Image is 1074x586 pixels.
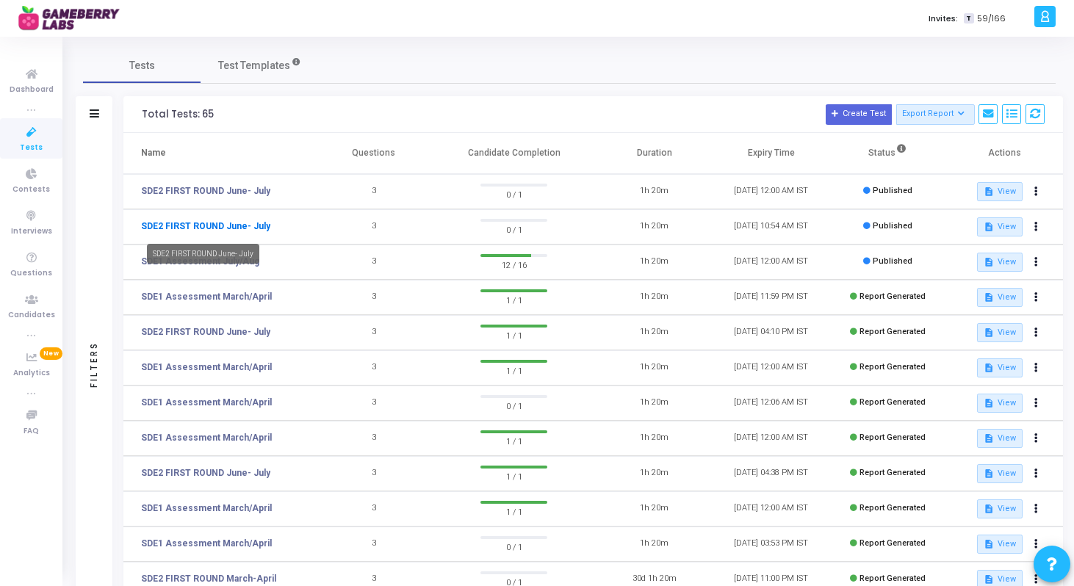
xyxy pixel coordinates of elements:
[713,209,829,245] td: [DATE] 10:54 AM IST
[713,491,829,527] td: [DATE] 12:00 AM IST
[896,104,975,125] button: Export Report
[480,257,547,272] span: 12 / 16
[20,142,43,154] span: Tests
[315,491,432,527] td: 3
[8,309,55,322] span: Candidates
[315,209,432,245] td: 3
[977,499,1022,518] button: View
[859,362,926,372] span: Report Generated
[596,174,713,209] td: 1h 20m
[315,245,432,280] td: 3
[315,386,432,421] td: 3
[929,12,958,25] label: Invites:
[596,456,713,491] td: 1h 20m
[859,468,926,477] span: Report Generated
[713,386,829,421] td: [DATE] 12:06 AM IST
[141,466,270,480] a: SDE2 FIRST ROUND June- July
[315,527,432,562] td: 3
[984,187,994,197] mat-icon: description
[141,290,272,303] a: SDE1 Assessment March/April
[147,244,259,264] div: SDE2 FIRST ROUND June- July
[873,221,912,231] span: Published
[826,104,892,125] button: Create Test
[859,327,926,336] span: Report Generated
[713,350,829,386] td: [DATE] 12:00 AM IST
[984,328,994,338] mat-icon: description
[480,222,547,236] span: 0 / 1
[859,538,926,548] span: Report Generated
[977,394,1022,413] button: View
[984,574,994,585] mat-icon: description
[315,350,432,386] td: 3
[977,358,1022,377] button: View
[141,220,270,233] a: SDE2 FIRST ROUND June- July
[141,537,272,550] a: SDE1 Assessment March/April
[984,292,994,303] mat-icon: description
[977,182,1022,201] button: View
[859,503,926,513] span: Report Generated
[142,109,214,120] div: Total Tests: 65
[480,469,547,483] span: 1 / 1
[596,527,713,562] td: 1h 20m
[11,225,52,238] span: Interviews
[596,245,713,280] td: 1h 20m
[977,535,1022,554] button: View
[480,187,547,201] span: 0 / 1
[40,347,62,360] span: New
[829,133,946,174] th: Status
[977,253,1022,272] button: View
[315,456,432,491] td: 3
[713,280,829,315] td: [DATE] 11:59 PM IST
[596,133,713,174] th: Duration
[480,398,547,413] span: 0 / 1
[141,396,272,409] a: SDE1 Assessment March/April
[12,184,50,196] span: Contests
[480,504,547,518] span: 1 / 1
[964,13,973,24] span: T
[596,280,713,315] td: 1h 20m
[984,539,994,549] mat-icon: description
[977,217,1022,236] button: View
[480,433,547,448] span: 1 / 1
[984,363,994,373] mat-icon: description
[596,209,713,245] td: 1h 20m
[141,502,272,515] a: SDE1 Assessment March/April
[480,328,547,342] span: 1 / 1
[713,315,829,350] td: [DATE] 04:10 PM IST
[480,539,547,554] span: 0 / 1
[315,133,432,174] th: Questions
[713,174,829,209] td: [DATE] 12:00 AM IST
[977,464,1022,483] button: View
[141,572,276,585] a: SDE2 FIRST ROUND March-April
[984,504,994,514] mat-icon: description
[984,398,994,408] mat-icon: description
[713,456,829,491] td: [DATE] 04:38 PM IST
[977,429,1022,448] button: View
[984,433,994,444] mat-icon: description
[977,323,1022,342] button: View
[315,315,432,350] td: 3
[129,58,155,73] span: Tests
[713,245,829,280] td: [DATE] 12:00 AM IST
[10,84,54,96] span: Dashboard
[141,184,270,198] a: SDE2 FIRST ROUND June- July
[13,367,50,380] span: Analytics
[315,280,432,315] td: 3
[984,257,994,267] mat-icon: description
[713,421,829,456] td: [DATE] 12:00 AM IST
[123,133,315,174] th: Name
[859,433,926,442] span: Report Generated
[315,174,432,209] td: 3
[24,425,39,438] span: FAQ
[315,421,432,456] td: 3
[141,361,272,374] a: SDE1 Assessment March/April
[596,491,713,527] td: 1h 20m
[596,421,713,456] td: 1h 20m
[859,292,926,301] span: Report Generated
[977,12,1006,25] span: 59/166
[984,222,994,232] mat-icon: description
[946,133,1063,174] th: Actions
[596,315,713,350] td: 1h 20m
[18,4,129,33] img: logo
[218,58,290,73] span: Test Templates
